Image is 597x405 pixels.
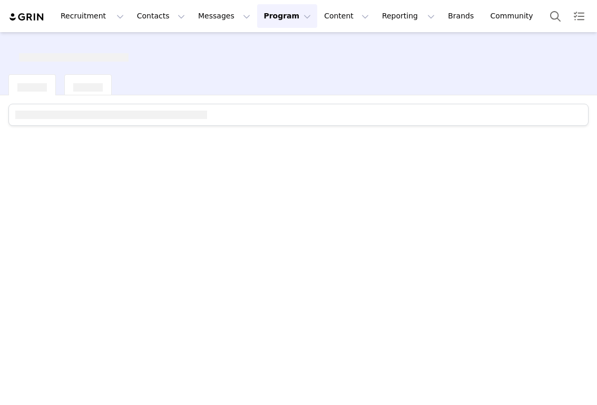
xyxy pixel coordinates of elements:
div: [object Object] [19,45,129,62]
button: Recruitment [54,4,130,28]
img: grin logo [8,12,45,22]
a: Community [484,4,544,28]
button: Contacts [131,4,191,28]
button: Content [318,4,375,28]
button: Messages [192,4,257,28]
div: [object Object] [17,75,47,92]
a: Brands [442,4,483,28]
button: Search [544,4,567,28]
a: Tasks [567,4,591,28]
div: [object Object] [73,75,103,92]
button: Reporting [376,4,441,28]
button: Program [257,4,317,28]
